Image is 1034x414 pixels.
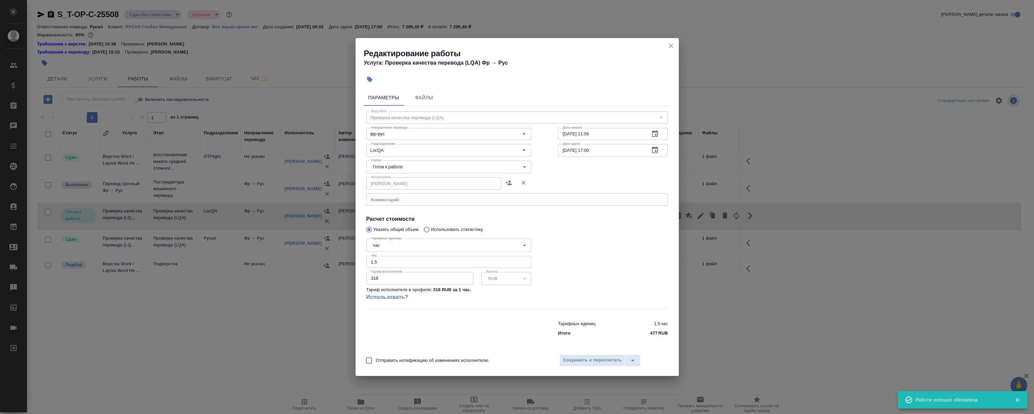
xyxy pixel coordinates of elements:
p: 477 [650,330,658,337]
a: Использовать? [366,293,531,301]
button: Добавить тэг [362,72,377,87]
div: час [366,239,531,251]
div: split button [560,354,641,367]
button: close [666,41,676,51]
p: Итого [558,330,570,337]
h4: Расчет стоимости [366,215,668,223]
h2: Редактирование работы [364,48,679,59]
div: Готов к работе [366,161,531,173]
button: Закрыть [1010,397,1024,403]
button: час [371,242,382,248]
p: 1.5 [654,320,660,327]
button: Готов к работе [371,164,405,170]
p: Тариф исполнителя в профиле: [366,286,432,293]
button: Удалить [516,175,531,191]
span: Параметры [368,94,400,102]
button: RUB [486,276,499,281]
p: Тарифных единиц [558,320,596,327]
p: час [661,320,668,327]
button: Open [519,129,529,139]
span: Файлы [408,94,440,102]
p: RUB [658,330,668,337]
span: Сохранить и пересчитать [563,356,622,364]
p: 318 RUB за 1 час . [433,286,471,293]
button: Сохранить и пересчитать [560,354,626,367]
div: Работа успешно обновлена [916,396,1005,403]
span: Отправить нотификацию об изменениях исполнителю [376,357,489,364]
button: Open [519,145,529,155]
div: RUB [481,272,531,285]
button: Назначить [501,175,516,191]
h4: Услуга: Проверка качества перевода (LQA) Фр → Рус [364,59,679,67]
